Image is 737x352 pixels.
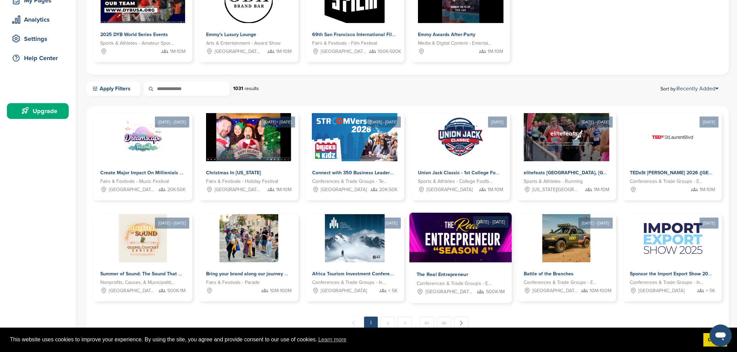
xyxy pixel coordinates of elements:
[245,86,259,91] span: results
[170,48,185,55] span: 1M-10M
[312,40,377,47] span: Fairs & Festivals - Film Festival
[100,271,193,277] span: Summer of Sound: The Sound That Unites
[420,317,434,329] a: 85
[215,48,261,55] span: [GEOGRAPHIC_DATA], [GEOGRAPHIC_DATA]
[418,32,475,37] span: Emmy Awards After-Party
[488,48,503,55] span: 1M-10M
[364,317,378,329] em: 1
[524,113,609,161] img: Sponsorpitch &
[660,86,718,91] span: Sort by:
[276,186,292,194] span: 1M-10M
[366,117,401,128] div: [DATE] - [DATE]
[417,279,494,287] span: Conferences & Trade Groups - Entertainment
[700,218,718,229] div: [DATE]
[270,287,292,295] span: 10M-100M
[100,279,175,286] span: Nonprofits, Causes, & Municipalities - Homelessness
[100,32,168,37] span: 2025 DYB World Series Events
[10,33,69,45] div: Settings
[347,317,361,329] span: ← Previous
[10,105,69,117] div: Upgrade
[317,334,348,345] a: learn more about cookies
[418,170,579,176] span: Union Jack Classic - 1st College Football Game at [GEOGRAPHIC_DATA]
[388,287,397,295] span: < 5K
[382,218,401,229] div: [DATE]
[454,317,468,329] a: Next →
[305,102,404,200] a: [DATE] - [DATE] Sponsorpitch & Connect with 350 Business Leaders in Education | StroomVerse 2026 ...
[542,214,590,262] img: Sponsorpitch &
[10,13,69,26] div: Analytics
[524,271,574,277] span: Battle of the Branches
[206,279,260,286] span: Fairs & Festivals - Parade
[167,186,185,194] span: 20K-50K
[312,113,397,161] img: Sponsorpitch &
[215,186,261,194] span: [GEOGRAPHIC_DATA], [GEOGRAPHIC_DATA]
[590,287,611,295] span: 10M-100M
[578,117,613,128] div: [DATE] - [DATE]
[532,287,579,295] span: [GEOGRAPHIC_DATA], [GEOGRAPHIC_DATA], [US_STATE][GEOGRAPHIC_DATA], [GEOGRAPHIC_DATA], [GEOGRAPHIC...
[219,214,279,262] img: Sponsorpitch &
[594,186,609,194] span: 1M-10M
[312,32,415,37] span: 69th San Francisco International Film Festival
[312,271,432,277] span: Africa Tourism Investment Conference - Lead Sponsor
[517,102,616,200] a: [DATE] - [DATE] Sponsorpitch & elitefeats [GEOGRAPHIC_DATA], [GEOGRAPHIC_DATA] and Northeast Even...
[486,288,505,296] span: 500K-1M
[10,52,69,64] div: Help Center
[379,186,397,194] span: 20K-50K
[119,113,167,161] img: Sponsorpitch &
[276,48,292,55] span: 1M-10M
[630,271,714,277] span: Sponsor the Import Export Show 2025
[409,201,512,303] a: [DATE] - [DATE] Sponsorpitch & The Real Entrepreneur Conferences & Trade Groups - Entertainment [...
[109,186,156,194] span: [GEOGRAPHIC_DATA], [GEOGRAPHIC_DATA]
[648,113,696,161] img: Sponsorpitch &
[7,31,69,47] a: Settings
[488,186,503,194] span: 1M-10M
[578,218,613,229] div: [DATE] - [DATE]
[206,32,256,37] span: Emmy's Luxury Lounge
[417,272,468,278] span: The Real Entrepreneur
[199,214,298,301] a: Sponsorpitch & Bring your brand along our journey across [GEOGRAPHIC_DATA] and [GEOGRAPHIC_DATA] ...
[630,279,705,286] span: Conferences & Trade Groups - Industrial Conference
[312,170,466,176] span: Connect with 350 Business Leaders in Education | StroomVerse 2026
[206,271,409,277] span: Bring your brand along our journey across [GEOGRAPHIC_DATA] and [GEOGRAPHIC_DATA]
[700,117,718,128] div: [DATE]
[233,86,243,91] strong: 1031
[10,334,698,345] span: This website uses cookies to improve your experience. By using the site, you agree and provide co...
[411,102,510,200] a: [DATE] Sponsorpitch & Union Jack Classic - 1st College Football Game at [GEOGRAPHIC_DATA] Sports ...
[312,178,387,185] span: Conferences & Trade Groups - Technology
[93,102,192,200] a: [DATE] - [DATE] Sponsorpitch & Create Major Impact On Millienials and Genz With Dreamscape Music ...
[532,186,579,194] span: [US_STATE][GEOGRAPHIC_DATA], [GEOGRAPHIC_DATA]
[636,214,709,262] img: Sponsorpitch &
[524,178,583,185] span: Sports & Athletes - Running
[710,324,732,346] iframe: Button to launch messaging window
[325,214,385,262] img: Sponsorpitch &
[409,213,517,263] img: Sponsorpitch &
[700,186,715,194] span: 1M-10M
[206,170,261,176] span: Christmas In [US_STATE]
[321,287,367,295] span: [GEOGRAPHIC_DATA]
[524,170,696,176] span: elitefeats [GEOGRAPHIC_DATA], [GEOGRAPHIC_DATA] and Northeast Events
[155,218,189,229] div: [DATE] - [DATE]
[418,40,493,47] span: Media & Digital Content - Entertainment
[305,203,404,301] a: [DATE] Sponsorpitch & Africa Tourism Investment Conference - Lead Sponsor Conferences & Trade Gro...
[100,40,175,47] span: Sports & Athletes - Amateur Sports Leagues
[261,117,295,128] div: [DATE] - [DATE]
[426,288,474,296] span: [GEOGRAPHIC_DATA], [GEOGRAPHIC_DATA]
[321,186,367,194] span: [GEOGRAPHIC_DATA]
[418,178,493,185] span: Sports & Athletes - College Football Bowl Games
[488,117,507,128] div: [DATE]
[623,203,722,301] a: [DATE] Sponsorpitch & Sponsor the Import Export Show 2025 Conferences & Trade Groups - Industrial...
[93,203,192,301] a: [DATE] - [DATE] Sponsorpitch & Summer of Sound: The Sound That Unites Nonprofits, Causes, & Munic...
[100,178,169,185] span: Fairs & Festivals - Music Festival
[7,103,69,119] a: Upgrade
[623,102,722,200] a: [DATE] Sponsorpitch & TEDxSt [PERSON_NAME] 2026 ([GEOGRAPHIC_DATA], [GEOGRAPHIC_DATA]) – Let’s Cr...
[7,50,69,66] a: Help Center
[167,287,185,295] span: 500K-1M
[630,178,705,185] span: Conferences & Trade Groups - Entertainment
[155,117,189,128] div: [DATE] - [DATE]
[517,203,616,301] a: [DATE] - [DATE] Sponsorpitch & Battle of the Branches Conferences & Trade Groups - Entertainment ...
[703,333,727,347] a: dismiss cookie message
[473,216,509,228] div: [DATE] - [DATE]
[414,317,418,329] span: …
[199,102,298,200] a: [DATE] - [DATE] Sponsorpitch & Christmas In [US_STATE] Fairs & Festivals - Holiday Festival [GEOG...
[706,287,715,295] span: < 5K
